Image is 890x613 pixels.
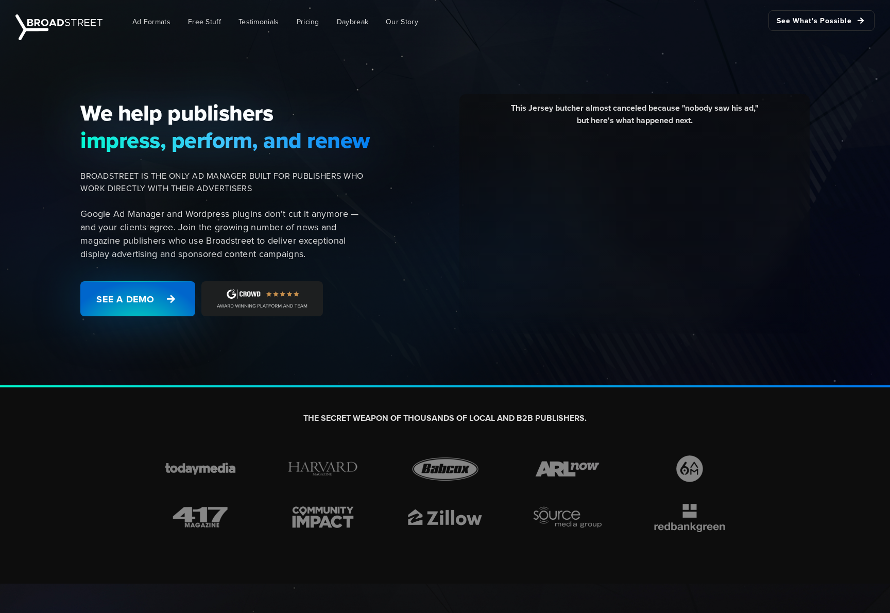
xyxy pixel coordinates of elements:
span: BROADSTREET IS THE ONLY AD MANAGER BUILT FOR PUBLISHERS WHO WORK DIRECTLY WITH THEIR ADVERTISERS [80,170,371,195]
span: Free Stuff [188,16,221,27]
img: brand-icon [647,453,732,485]
span: Our Story [386,16,418,27]
img: brand-icon [402,501,488,533]
img: brand-icon [647,501,732,533]
span: Testimonials [238,16,279,27]
a: Daybreak [329,10,376,33]
h2: THE SECRET WEAPON OF THOUSANDS OF LOCAL AND B2B PUBLISHERS. [158,413,732,424]
img: brand-icon [402,453,488,485]
img: brand-icon [525,501,610,533]
nav: Main [108,5,875,39]
p: Google Ad Manager and Wordpress plugins don't cut it anymore — and your clients agree. Join the g... [80,207,371,261]
img: brand-icon [158,501,243,533]
a: Our Story [378,10,426,33]
a: Ad Formats [125,10,178,33]
a: See What's Possible [768,10,875,31]
span: Daybreak [337,16,368,27]
span: Pricing [297,16,319,27]
a: Testimonials [231,10,287,33]
span: impress, perform, and renew [80,127,371,154]
div: This Jersey butcher almost canceled because "nobody saw his ad," but here's what happened next. [467,102,802,134]
span: Ad Formats [132,16,170,27]
img: brand-icon [158,453,243,485]
a: Free Stuff [180,10,229,33]
img: Broadstreet | The Ad Manager for Small Publishers [15,14,102,40]
img: brand-icon [280,453,366,485]
a: See a Demo [80,281,195,316]
iframe: YouTube video player [467,134,802,322]
img: brand-icon [525,453,610,485]
a: Pricing [289,10,327,33]
img: brand-icon [280,501,366,533]
span: We help publishers [80,99,371,126]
